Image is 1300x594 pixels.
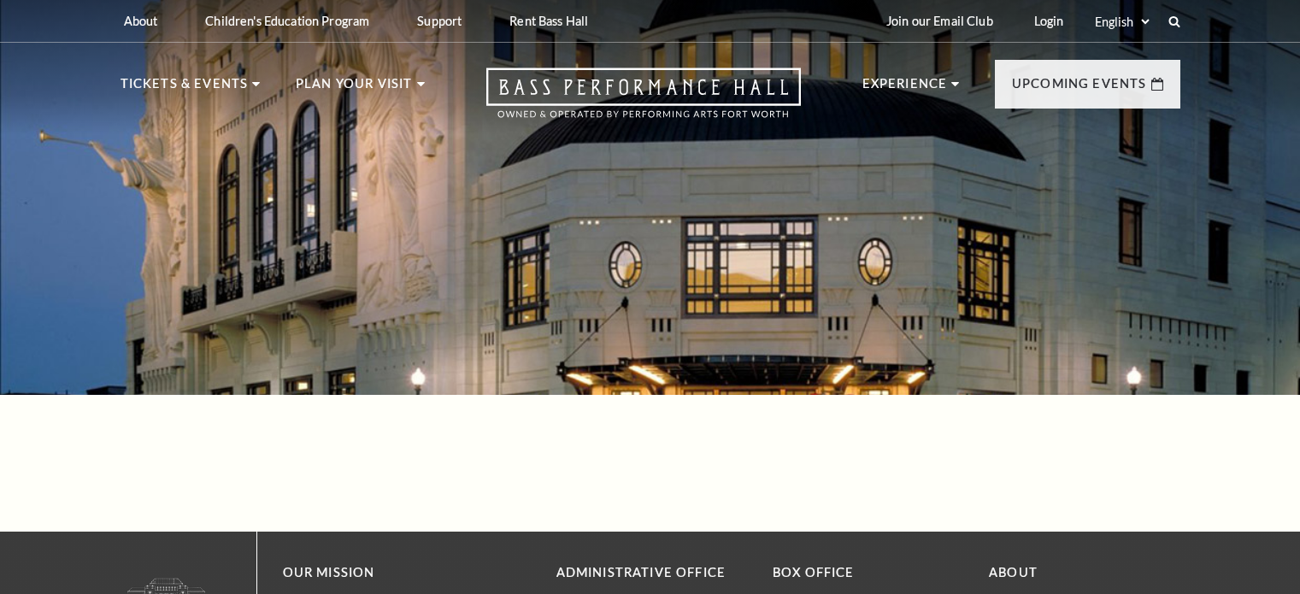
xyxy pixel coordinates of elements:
p: About [124,14,158,28]
p: Plan Your Visit [296,74,413,104]
p: Tickets & Events [121,74,249,104]
p: Children's Education Program [205,14,369,28]
p: BOX OFFICE [773,562,963,584]
p: Support [417,14,462,28]
p: Upcoming Events [1012,74,1147,104]
select: Select: [1091,14,1152,30]
a: About [989,565,1038,579]
p: Administrative Office [556,562,747,584]
p: OUR MISSION [283,562,497,584]
p: Experience [862,74,948,104]
p: Rent Bass Hall [509,14,588,28]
